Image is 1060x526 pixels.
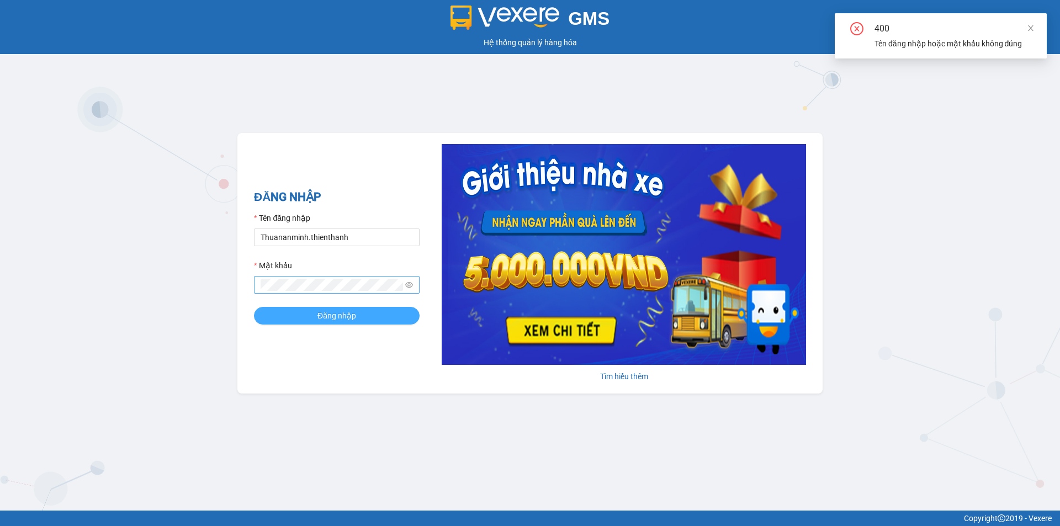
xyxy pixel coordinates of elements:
[254,188,420,206] h2: ĐĂNG NHẬP
[405,281,413,289] span: eye
[1027,24,1035,32] span: close
[442,370,806,382] div: Tìm hiểu thêm
[254,229,420,246] input: Tên đăng nhập
[875,38,1033,50] div: Tên đăng nhập hoặc mật khẩu không đúng
[451,17,610,25] a: GMS
[568,8,609,29] span: GMS
[317,310,356,322] span: Đăng nhập
[254,307,420,325] button: Đăng nhập
[3,36,1057,49] div: Hệ thống quản lý hàng hóa
[254,259,292,272] label: Mật khẩu
[254,212,310,224] label: Tên đăng nhập
[261,279,403,291] input: Mật khẩu
[451,6,560,30] img: logo 2
[442,144,806,365] img: banner-0
[8,512,1052,524] div: Copyright 2019 - Vexere
[875,22,1033,35] div: 400
[850,22,863,38] span: close-circle
[998,514,1005,522] span: copyright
